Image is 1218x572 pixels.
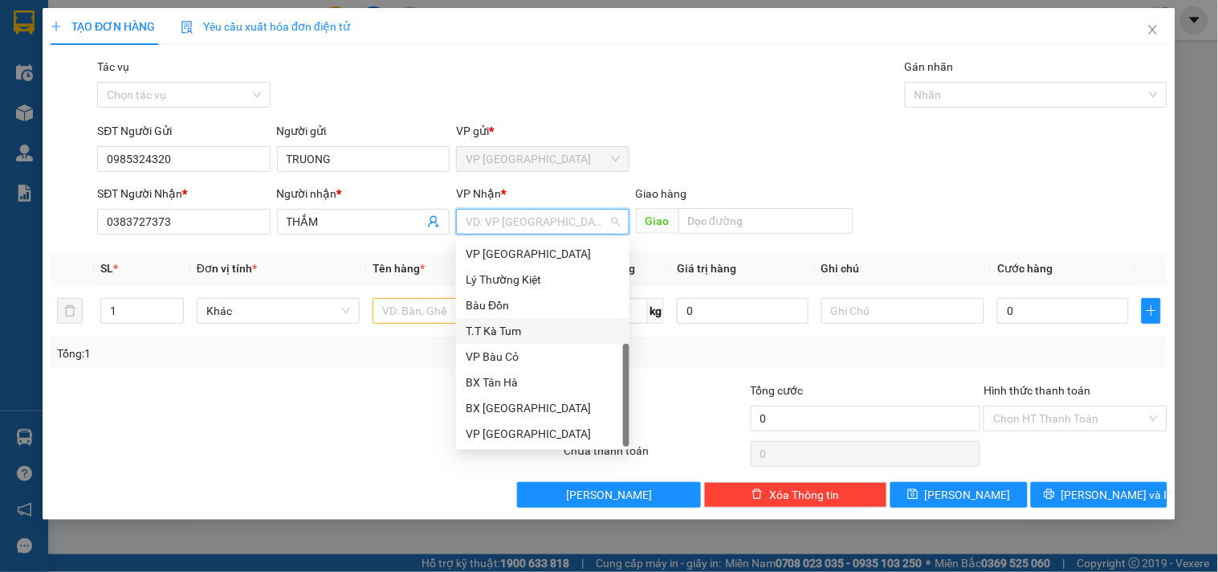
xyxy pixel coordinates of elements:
[648,298,664,324] span: kg
[1147,23,1159,36] span: close
[373,262,425,275] span: Tên hàng
[57,298,83,324] button: delete
[636,208,678,234] span: Giao
[752,488,763,501] span: delete
[677,262,736,275] span: Giá trị hàng
[769,486,839,504] span: Xóa Thông tin
[97,60,129,73] label: Tác vụ
[456,395,629,421] div: BX Tân Châu
[57,345,471,362] div: Tổng: 1
[466,425,620,443] div: VP [GEOGRAPHIC_DATA]
[466,245,620,263] div: VP [GEOGRAPHIC_DATA]
[1061,486,1174,504] span: [PERSON_NAME] và In
[1142,298,1161,324] button: plus
[821,298,984,324] input: Ghi Chú
[188,52,351,71] div: HUỲNH
[14,52,177,71] div: TUẤN
[181,20,350,33] span: Yêu cầu xuất hóa đơn điện tử
[277,185,450,202] div: Người nhận
[456,187,501,200] span: VP Nhận
[97,185,270,202] div: SĐT Người Nhận
[456,267,629,292] div: Lý Thường Kiệt
[427,215,440,228] span: user-add
[925,486,1011,504] span: [PERSON_NAME]
[197,262,257,275] span: Đơn vị tính
[562,442,748,470] div: Chưa thanh toán
[636,187,687,200] span: Giao hàng
[188,15,226,32] span: Nhận:
[466,399,620,417] div: BX [GEOGRAPHIC_DATA]
[907,488,919,501] span: save
[456,318,629,344] div: T.T Kà Tum
[277,122,450,140] div: Người gửi
[704,482,887,508] button: deleteXóa Thông tin
[100,262,113,275] span: SL
[466,322,620,340] div: T.T Kà Tum
[373,298,536,324] input: VD: Bàn, Ghế
[14,15,39,32] span: Gửi:
[456,421,629,447] div: VP Ninh Sơn
[456,241,629,267] div: VP Tân Bình
[466,374,620,391] div: BX Tân Hà
[517,482,700,508] button: [PERSON_NAME]
[678,208,853,234] input: Dọc đường
[984,384,1090,397] label: Hình thức thanh toán
[905,60,954,73] label: Gán nhãn
[890,482,1027,508] button: save[PERSON_NAME]
[751,384,804,397] span: Tổng cước
[14,14,177,52] div: VP [GEOGRAPHIC_DATA]
[51,20,155,33] span: TẠO ĐƠN HÀNG
[466,296,620,314] div: Bàu Đồn
[466,271,620,288] div: Lý Thường Kiệt
[1143,304,1160,317] span: plus
[456,122,629,140] div: VP gửi
[97,122,270,140] div: SĐT Người Gửi
[185,104,352,126] div: 50.000
[51,21,62,32] span: plus
[997,262,1053,275] span: Cước hàng
[456,344,629,370] div: VP Bàu Cỏ
[188,71,351,94] div: 0792260503
[181,21,193,34] img: icon
[188,14,351,52] div: VP [GEOGRAPHIC_DATA]
[14,71,177,94] div: 0353672340
[566,486,652,504] span: [PERSON_NAME]
[677,298,809,324] input: 0
[185,108,208,125] span: CC :
[1031,482,1167,508] button: printer[PERSON_NAME] và In
[456,370,629,395] div: BX Tân Hà
[466,348,620,366] div: VP Bàu Cỏ
[466,147,619,171] span: VP Tân Bình
[456,292,629,318] div: Bàu Đồn
[1130,8,1175,53] button: Close
[1044,488,1055,501] span: printer
[206,299,350,323] span: Khác
[815,253,991,284] th: Ghi chú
